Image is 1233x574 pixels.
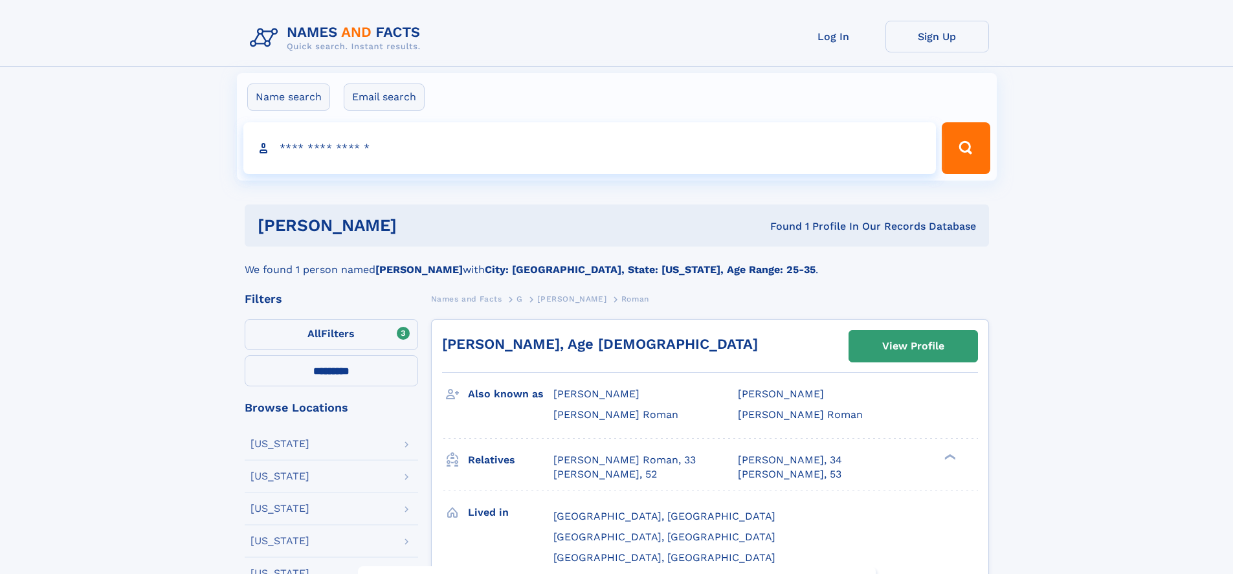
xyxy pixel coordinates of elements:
[250,471,309,481] div: [US_STATE]
[250,503,309,514] div: [US_STATE]
[258,217,584,234] h1: [PERSON_NAME]
[553,453,696,467] a: [PERSON_NAME] Roman, 33
[553,551,775,564] span: [GEOGRAPHIC_DATA], [GEOGRAPHIC_DATA]
[583,219,976,234] div: Found 1 Profile In Our Records Database
[245,402,418,414] div: Browse Locations
[485,263,816,276] b: City: [GEOGRAPHIC_DATA], State: [US_STATE], Age Range: 25-35
[537,291,606,307] a: [PERSON_NAME]
[375,263,463,276] b: [PERSON_NAME]
[885,21,989,52] a: Sign Up
[517,291,523,307] a: G
[782,21,885,52] a: Log In
[738,453,842,467] a: [PERSON_NAME], 34
[245,293,418,305] div: Filters
[468,383,553,405] h3: Also known as
[553,467,657,481] a: [PERSON_NAME], 52
[250,439,309,449] div: [US_STATE]
[245,247,989,278] div: We found 1 person named with .
[307,327,321,340] span: All
[553,510,775,522] span: [GEOGRAPHIC_DATA], [GEOGRAPHIC_DATA]
[621,294,649,304] span: Roman
[738,388,824,400] span: [PERSON_NAME]
[738,408,863,421] span: [PERSON_NAME] Roman
[537,294,606,304] span: [PERSON_NAME]
[431,291,502,307] a: Names and Facts
[738,467,841,481] a: [PERSON_NAME], 53
[553,531,775,543] span: [GEOGRAPHIC_DATA], [GEOGRAPHIC_DATA]
[941,452,957,461] div: ❯
[442,336,758,352] a: [PERSON_NAME], Age [DEMOGRAPHIC_DATA]
[849,331,977,362] a: View Profile
[247,83,330,111] label: Name search
[245,21,431,56] img: Logo Names and Facts
[517,294,523,304] span: G
[882,331,944,361] div: View Profile
[942,122,990,174] button: Search Button
[553,408,678,421] span: [PERSON_NAME] Roman
[245,319,418,350] label: Filters
[553,388,639,400] span: [PERSON_NAME]
[344,83,425,111] label: Email search
[468,502,553,524] h3: Lived in
[250,536,309,546] div: [US_STATE]
[243,122,937,174] input: search input
[468,449,553,471] h3: Relatives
